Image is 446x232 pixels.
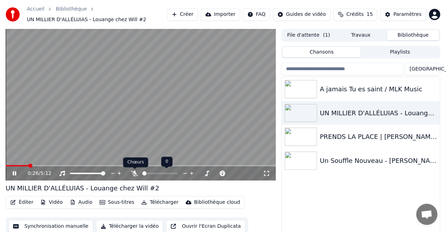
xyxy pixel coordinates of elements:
img: youka [6,7,20,22]
div: 0 [161,157,173,167]
div: Paramètres [393,11,422,18]
button: Guides de vidéo [273,8,331,21]
button: Paramètres [380,8,426,21]
button: Importer [201,8,240,21]
a: Accueil [27,6,44,13]
button: Créer [167,8,198,21]
a: Bibliothèque [56,6,87,13]
div: UN MILLIER D'ALLÉLUIAS - Louange chez Will #2 [6,183,159,193]
button: Chansons [283,47,361,57]
div: A jamais Tu es saint / MLK Music [320,84,437,94]
span: Crédits [346,11,364,18]
button: Vidéo [37,197,65,207]
button: Crédits15 [333,8,377,21]
button: Audio [67,197,95,207]
div: PRENDS LA PLACE | [PERSON_NAME] | Victoire Musique LIVE [320,132,437,142]
div: / [28,170,44,177]
div: Ouvrir le chat [416,204,438,225]
button: FAQ [243,8,270,21]
button: Sous-titres [97,197,137,207]
button: Télécharger [138,197,181,207]
span: ( 1 ) [323,32,330,39]
button: File d'attente [283,30,335,40]
div: Chœurs [123,158,148,167]
button: Éditer [7,197,36,207]
button: Bibliothèque [387,30,439,40]
div: Bibliothèque cloud [194,199,240,206]
div: UN MILLIER D'ALLÉLUIAS - Louange chez Will #2 [320,108,437,118]
span: UN MILLIER D'ALLÉLUIAS - Louange chez Will #2 [27,16,146,23]
span: 15 [367,11,373,18]
button: Travaux [335,30,387,40]
span: 5:12 [40,170,51,177]
nav: breadcrumb [27,6,167,23]
button: Playlists [361,47,439,57]
span: 0:26 [28,170,38,177]
div: Un Souffle Nouveau - [PERSON_NAME] & [PERSON_NAME] [320,156,437,166]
